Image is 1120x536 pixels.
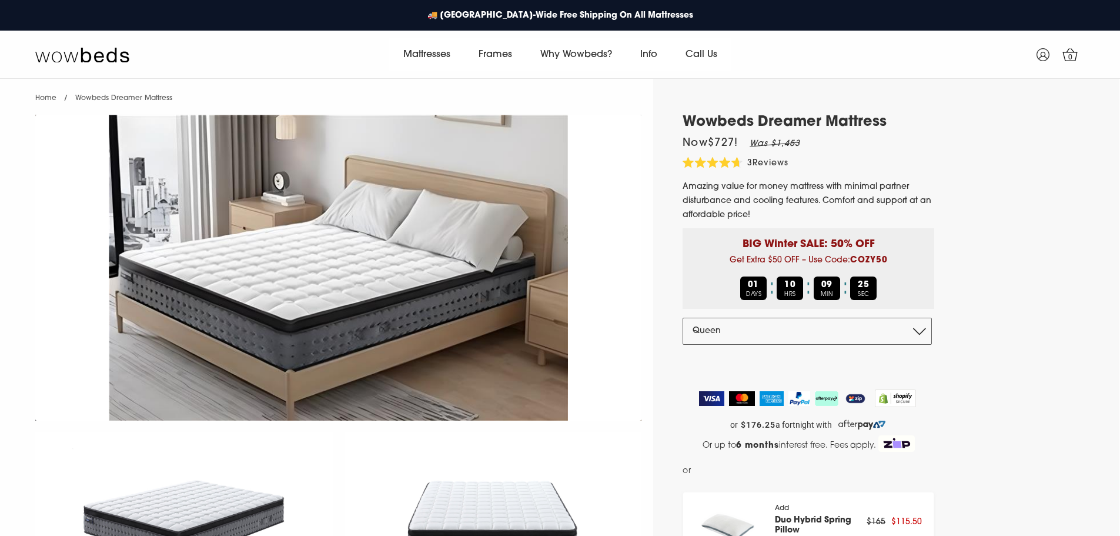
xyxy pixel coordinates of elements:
[815,391,838,406] img: AfterPay Logo
[75,95,172,102] span: Wowbeds Dreamer Mattress
[788,391,811,406] img: PayPal Logo
[389,38,464,71] a: Mattresses
[850,256,888,265] b: COZY50
[843,391,868,406] img: ZipPay Logo
[626,38,671,71] a: Info
[867,518,885,527] span: $165
[850,277,877,300] div: SEC
[748,281,760,289] b: 01
[526,38,626,71] a: Why Wowbeds?
[730,256,888,265] span: Get Extra $50 OFF – Use Code:
[671,38,731,71] a: Call Us
[35,46,129,63] img: Wow Beds Logo
[683,114,934,131] h1: Wowbeds Dreamer Mattress
[878,435,915,452] img: Zip Logo
[691,228,925,252] p: BIG Winter SALE: 50% OFF
[750,139,800,148] em: Was $1,453
[422,4,699,28] a: 🚚 [GEOGRAPHIC_DATA]-Wide Free Shipping On All Mattresses
[464,38,526,71] a: Frames
[753,159,788,168] span: Reviews
[747,159,753,168] span: 3
[760,391,784,406] img: American Express Logo
[740,277,767,300] div: DAYS
[683,464,691,478] span: or
[683,138,738,149] span: Now $727 !
[775,516,851,535] a: Duo Hybrid Spring Pillow
[683,416,934,434] a: or $176.25 a fortnight with
[694,464,933,482] iframe: PayPal Message 1
[703,441,877,450] span: Or up to interest free. Fees apply.
[35,95,56,102] a: Home
[775,420,832,430] span: a fortnight with
[729,391,755,406] img: MasterCard Logo
[35,79,172,109] nav: breadcrumbs
[821,281,833,289] b: 09
[814,277,840,300] div: MIN
[64,95,68,102] span: /
[741,420,775,430] strong: $176.25
[875,389,916,407] img: Shopify secure badge
[736,441,780,450] strong: 6 months
[784,281,796,289] b: 10
[730,420,738,430] span: or
[1065,52,1076,64] span: 0
[683,182,931,219] span: Amazing value for money mattress with minimal partner disturbance and cooling features. Comfort a...
[1055,40,1085,69] a: 0
[699,391,724,406] img: Visa Logo
[858,281,870,289] b: 25
[777,277,803,300] div: HRS
[891,518,922,527] span: $115.50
